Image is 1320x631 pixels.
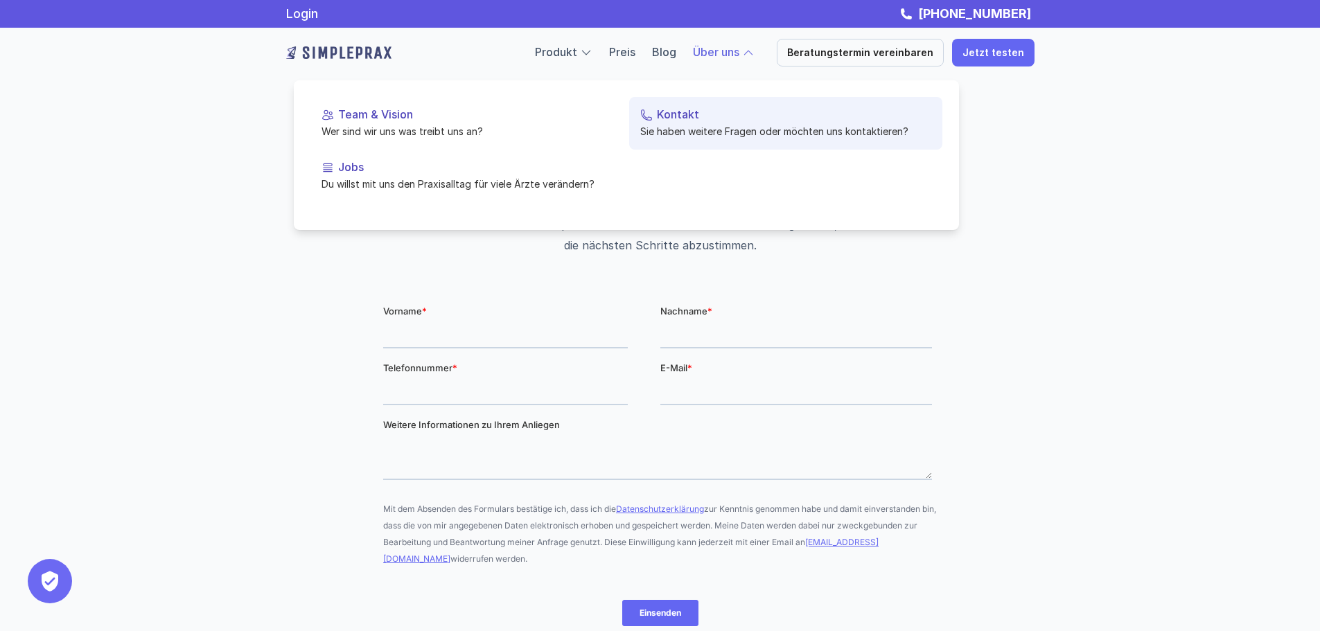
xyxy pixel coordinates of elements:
p: Du willst mit uns den Praxisalltag für viele Ärzte verändern? [322,177,613,191]
a: Blog [652,45,676,59]
a: Produkt [535,45,577,59]
p: Jetzt testen [962,47,1024,59]
p: Jobs [338,161,613,174]
a: Team & VisionWer sind wir uns was treibt uns an? [310,97,624,150]
p: Kontakt [657,108,931,121]
a: Login [286,6,318,21]
a: [PHONE_NUMBER] [915,6,1035,21]
p: Wer sind wir uns was treibt uns an? [322,124,613,139]
p: Unsere Produktexperten werden sich mit Ihnen in Verbindung setzen, um die nächsten Schritte abzus... [458,214,862,256]
p: Sie haben weitere Fragen oder möchten uns kontaktieren? [640,124,931,139]
a: Über uns [693,45,739,59]
a: KontaktSie haben weitere Fragen oder möchten uns kontaktieren? [629,97,942,150]
a: JobsDu willst mit uns den Praxisalltag für viele Ärzte verändern? [310,150,624,202]
p: Team & Vision [338,108,613,121]
strong: [PHONE_NUMBER] [918,6,1031,21]
p: Beratungstermin vereinbaren [787,47,933,59]
a: Jetzt testen [952,39,1035,66]
a: Beratungstermin vereinbaren [777,39,944,66]
a: Preis [609,45,635,59]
